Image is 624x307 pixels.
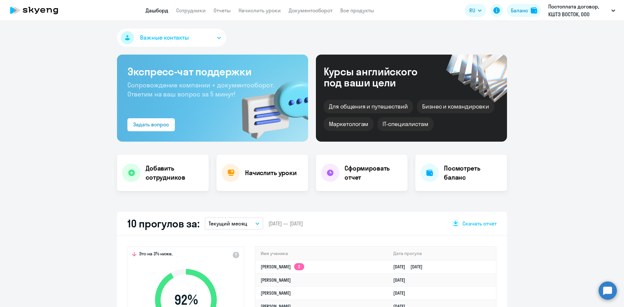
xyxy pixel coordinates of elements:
div: Маркетологам [324,117,373,131]
span: Сопровождение компании + документооборот. Ответим на ваш вопрос за 5 минут! [127,81,274,98]
h3: Экспресс-чат поддержки [127,65,298,78]
a: [DATE] [393,290,410,296]
button: Задать вопрос [127,118,175,131]
div: Баланс [511,6,528,14]
span: Это на 3% ниже, [139,251,173,259]
th: Имя ученика [255,247,388,260]
a: [PERSON_NAME] [261,277,291,283]
div: Задать вопрос [133,121,169,128]
h4: Сформировать отчет [344,164,402,182]
button: Важные контакты [117,29,226,47]
div: Бизнес и командировки [417,100,494,113]
a: [DATE][DATE] [393,264,428,270]
a: [DATE] [393,277,410,283]
span: Скачать отчет [462,220,497,227]
span: RU [469,6,475,14]
a: Дашборд [146,7,168,14]
img: balance [531,7,537,14]
a: [PERSON_NAME]2 [261,264,304,270]
h4: Посмотреть баланс [444,164,502,182]
h4: Добавить сотрудников [146,164,203,182]
button: Текущий месяц [205,217,263,230]
a: Все продукты [340,7,374,14]
h2: 10 прогулов за: [127,217,200,230]
p: Текущий месяц [209,220,247,227]
button: Балансbalance [507,4,541,17]
a: [PERSON_NAME] [261,290,291,296]
th: Дата прогула [388,247,496,260]
a: Документооборот [289,7,332,14]
span: Важные контакты [140,33,189,42]
div: Для общения и путешествий [324,100,413,113]
button: RU [465,4,486,17]
p: Постоплата договор, КШТЭ ВОСТОК, ООО [548,3,609,18]
a: Сотрудники [176,7,206,14]
app-skyeng-badge: 2 [294,263,304,270]
span: [DATE] — [DATE] [268,220,303,227]
a: Отчеты [214,7,231,14]
img: bg-img [232,69,308,142]
a: Начислить уроки [239,7,281,14]
div: Курсы английского под ваши цели [324,66,435,88]
button: Постоплата договор, КШТЭ ВОСТОК, ООО [545,3,618,18]
h4: Начислить уроки [245,168,297,177]
div: IT-специалистам [377,117,433,131]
